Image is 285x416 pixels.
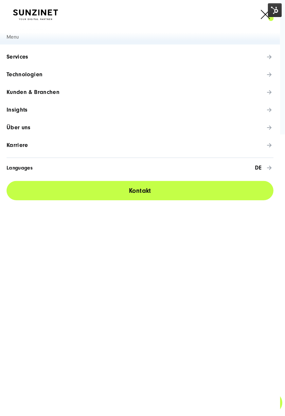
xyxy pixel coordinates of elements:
a: Kontakt [7,181,274,200]
span: Insights [7,107,28,113]
a: Languagesde [7,157,274,178]
img: HubSpot Tools Menu Toggle [268,3,282,17]
img: SUNZINET Full Service Digital Agentur [13,9,58,20]
span: Karriere [7,142,28,149]
span: Technologien [7,71,43,78]
span: Services [7,54,28,60]
span: de [33,165,262,171]
span: Languages [7,165,33,171]
span: Über uns [7,124,31,131]
span: Kunden & Branchen [7,89,60,96]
